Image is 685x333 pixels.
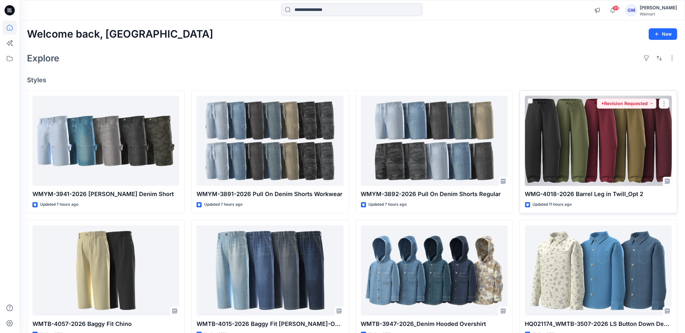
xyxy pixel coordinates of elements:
p: WMG-4018-2026 Barrel Leg in Twill_Opt 2 [525,190,672,199]
p: Updated 11 hours ago [533,201,572,208]
p: HQ021174_WMTB-3507-2026 LS Button Down Denim Shirt [525,319,672,328]
a: WMTB-4057-2026 Baggy Fit Chino [32,225,179,316]
p: WMYM-3892-2026 Pull On Denim Shorts Regular [361,190,508,199]
a: HQ021174_WMTB-3507-2026 LS Button Down Denim Shirt [525,225,672,316]
h2: Explore [27,53,59,63]
a: WMTB-3947-2026_Denim Hooded Overshirt [361,225,508,316]
div: [PERSON_NAME] [640,4,677,12]
p: WMTB-4057-2026 Baggy Fit Chino [32,319,179,328]
a: WMG-4018-2026 Barrel Leg in Twill_Opt 2 [525,96,672,186]
p: Updated 7 hours ago [369,201,407,208]
h2: Welcome back, [GEOGRAPHIC_DATA] [27,28,213,40]
a: WMYM-3892-2026 Pull On Denim Shorts Regular [361,96,508,186]
h4: Styles [27,76,677,84]
p: WMYM-3891-2026 Pull On Denim Shorts Workwear [197,190,343,199]
p: Updated 7 hours ago [40,201,78,208]
p: WMTB-3947-2026_Denim Hooded Overshirt [361,319,508,328]
div: Walmart [640,12,677,16]
span: 99 [612,5,619,11]
a: WMYM-3891-2026 Pull On Denim Shorts Workwear [197,96,343,186]
a: WMTB-4015-2026 Baggy Fit Jean-Opt 1A [197,225,343,316]
p: WMYM-3941-2026 [PERSON_NAME] Denim Short [32,190,179,199]
a: WMYM-3941-2026 Carpenter Denim Short [32,96,179,186]
p: WMTB-4015-2026 Baggy Fit [PERSON_NAME]-Opt 1A [197,319,343,328]
div: GM [626,4,637,16]
button: New [649,28,677,40]
p: Updated 7 hours ago [204,201,242,208]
